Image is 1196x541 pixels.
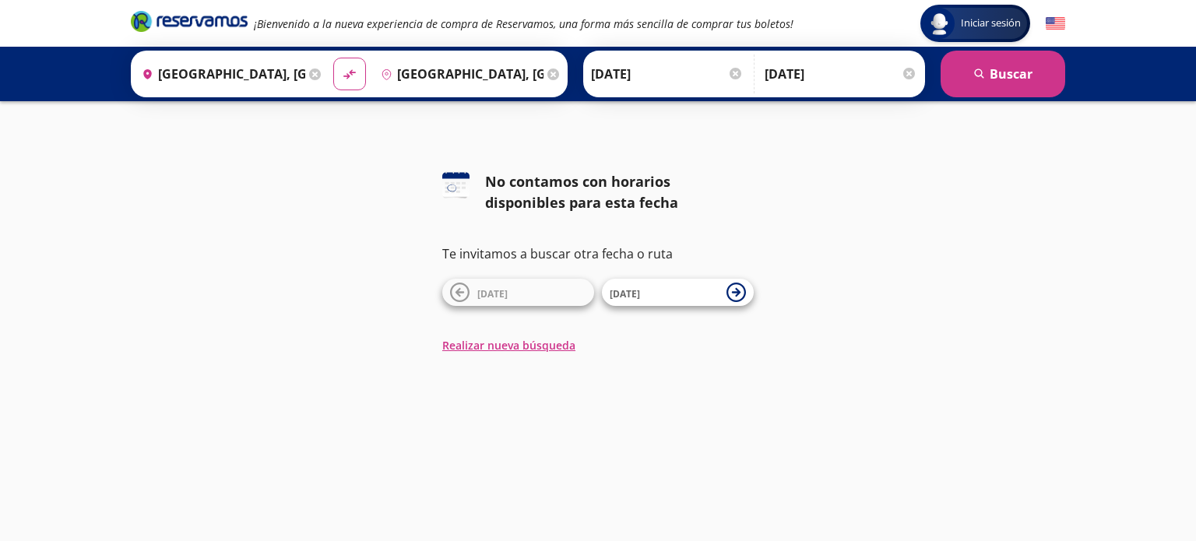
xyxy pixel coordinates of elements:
[591,54,744,93] input: Elegir Fecha
[1046,14,1065,33] button: English
[765,54,917,93] input: Opcional
[442,337,575,353] button: Realizar nueva búsqueda
[941,51,1065,97] button: Buscar
[442,279,594,306] button: [DATE]
[477,287,508,300] span: [DATE]
[442,244,754,263] p: Te invitamos a buscar otra fecha o ruta
[131,9,248,33] i: Brand Logo
[254,16,793,31] em: ¡Bienvenido a la nueva experiencia de compra de Reservamos, una forma más sencilla de comprar tus...
[485,171,754,213] div: No contamos con horarios disponibles para esta fecha
[602,279,754,306] button: [DATE]
[955,16,1027,31] span: Iniciar sesión
[131,9,248,37] a: Brand Logo
[610,287,640,300] span: [DATE]
[135,54,305,93] input: Buscar Origen
[375,54,544,93] input: Buscar Destino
